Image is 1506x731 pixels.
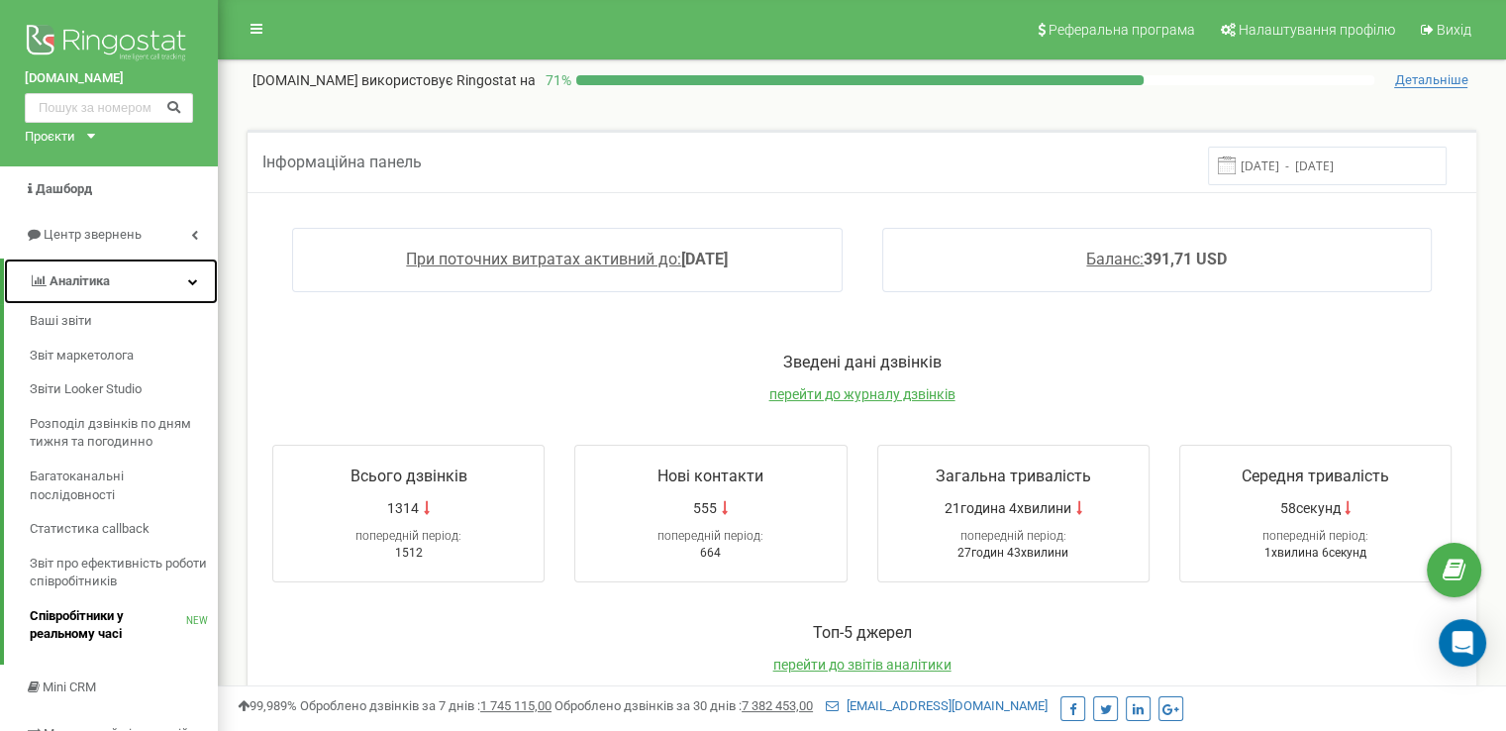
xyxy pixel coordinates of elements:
span: Оброблено дзвінків за 30 днів : [554,698,813,713]
span: попередній період: [1262,529,1368,543]
div: Open Intercom Messenger [1439,619,1486,667]
a: Розподіл дзвінків по дням тижня та погодинно [30,407,218,460]
span: Mini CRM [43,679,96,694]
a: [EMAIL_ADDRESS][DOMAIN_NAME] [826,698,1048,713]
a: Звіт про ефективність роботи співробітників [30,547,218,599]
span: Налаштування профілю [1239,22,1395,38]
a: Статистика callback [30,512,218,547]
span: Багатоканальні послідовності [30,468,208,504]
span: Звіт маркетолога [30,347,134,365]
a: перейти до звітів аналітики [773,657,952,673]
span: 58секунд [1279,498,1340,518]
p: [DOMAIN_NAME] [252,70,536,90]
span: Центр звернень [44,227,142,242]
a: Звіт маркетолога [30,339,218,373]
a: Баланс:391,71 USD [1086,250,1227,268]
span: Інформаційна панель [262,153,422,171]
span: 1512 [395,546,423,560]
span: 99,989% [238,698,297,713]
a: Звіти Looker Studio [30,372,218,407]
span: При поточних витратах активний до: [406,250,681,268]
a: [DOMAIN_NAME] [25,69,193,88]
span: Розподіл дзвінків по дням тижня та погодинно [30,415,208,452]
div: Проєкти [25,128,75,147]
span: Зведені дані дзвінків [783,353,942,371]
a: Багатоканальні послідовності [30,460,218,512]
span: Toп-5 джерел [813,623,912,642]
span: 555 [693,498,717,518]
span: Дашборд [36,181,92,196]
span: Оброблено дзвінків за 7 днів : [300,698,552,713]
span: Статистика callback [30,520,150,539]
span: Ваші звіти [30,312,92,331]
input: Пошук за номером [25,93,193,123]
a: перейти до журналу дзвінків [769,386,955,402]
span: 27годин 43хвилини [957,546,1068,560]
p: 71 % [536,70,576,90]
span: Звіт про ефективність роботи співробітників [30,555,208,591]
span: 1хвилина 6секунд [1264,546,1366,560]
span: Аналiтика [50,273,110,288]
span: Баланс: [1086,250,1144,268]
span: Звіти Looker Studio [30,380,142,399]
img: Ringostat logo [25,20,193,69]
span: попередній період: [355,529,461,543]
span: Загальна тривалість [936,467,1091,485]
a: Співробітники у реальному часіNEW [30,599,218,652]
span: 664 [700,546,721,560]
a: Аналiтика [4,259,218,305]
u: 1 745 115,00 [480,698,552,713]
span: попередній період: [960,529,1066,543]
span: використовує Ringostat на [361,72,536,88]
span: 1314 [387,498,419,518]
span: Всього дзвінків [351,467,467,485]
a: Ваші звіти [30,304,218,339]
span: Середня тривалість [1242,467,1389,485]
span: Реферальна програма [1049,22,1195,38]
span: Співробітники у реальному часі [30,607,186,644]
span: Детальніше [1394,72,1467,88]
a: При поточних витратах активний до:[DATE] [406,250,728,268]
u: 7 382 453,00 [742,698,813,713]
span: попередній період: [657,529,763,543]
span: Нові контакти [657,467,763,485]
span: 21година 4хвилини [945,498,1071,518]
span: Вихід [1437,22,1471,38]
